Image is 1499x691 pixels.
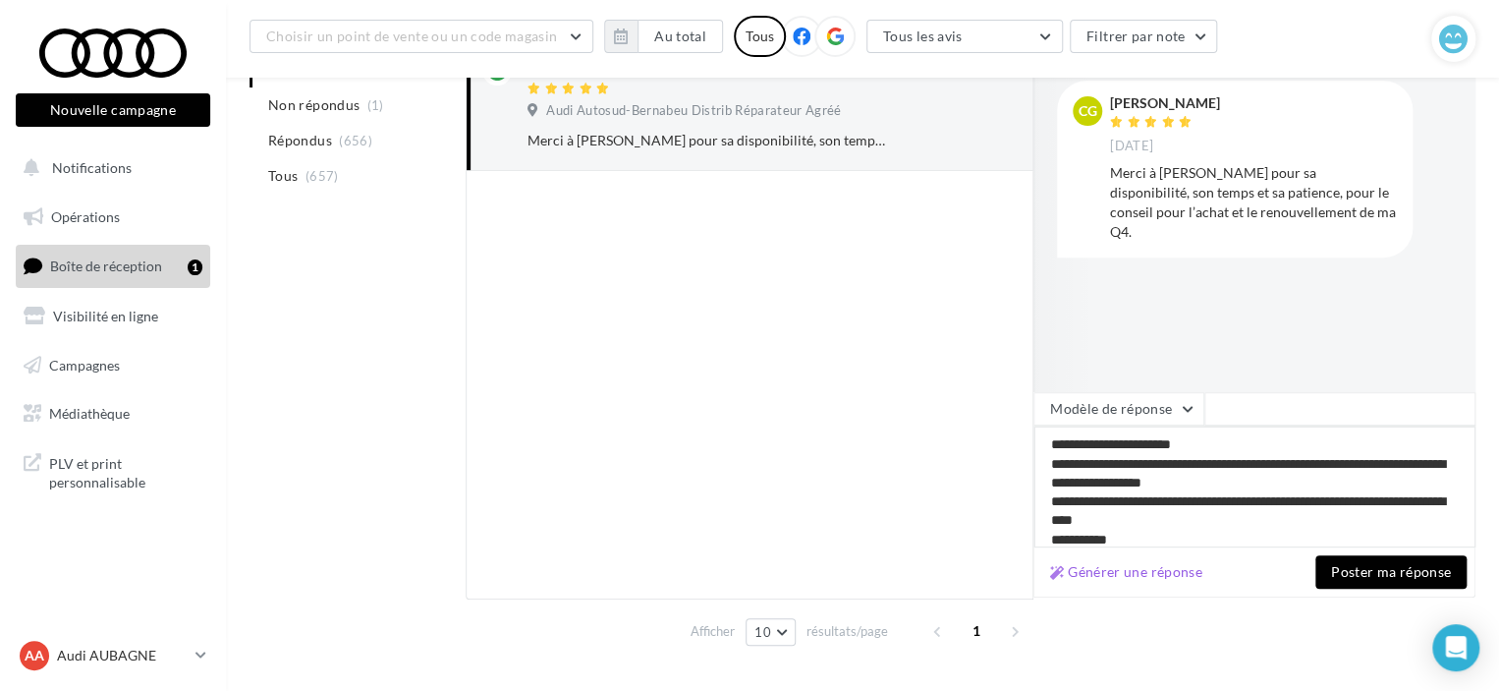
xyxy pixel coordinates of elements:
[53,308,158,324] span: Visibilité en ligne
[691,622,735,641] span: Afficher
[546,102,841,120] span: Audi Autosud-Bernabeu Distrib Réparateur Agréé
[746,618,796,646] button: 10
[12,393,214,434] a: Médiathèque
[51,208,120,225] span: Opérations
[250,20,593,53] button: Choisir un point de vente ou un code magasin
[25,646,44,665] span: AA
[1033,392,1204,426] button: Modèle de réponse
[268,131,332,150] span: Répondus
[188,259,202,275] div: 1
[12,147,206,189] button: Notifications
[49,450,202,492] span: PLV et print personnalisable
[367,97,384,113] span: (1)
[604,20,723,53] button: Au total
[1315,555,1467,589] button: Poster ma réponse
[52,159,132,176] span: Notifications
[883,28,963,44] span: Tous les avis
[734,16,786,57] div: Tous
[12,345,214,386] a: Campagnes
[266,28,557,44] span: Choisir un point de vente ou un code magasin
[16,637,210,674] a: AA Audi AUBAGNE
[1079,101,1097,121] span: CG
[754,624,771,640] span: 10
[1042,560,1210,584] button: Générer une réponse
[961,615,992,647] span: 1
[1110,163,1397,242] div: Merci à [PERSON_NAME] pour sa disponibilité, son temps et sa patience, pour le conseil pour l’ach...
[268,95,360,115] span: Non répondus
[50,258,162,274] span: Boîte de réception
[1110,138,1153,155] span: [DATE]
[12,197,214,238] a: Opérations
[806,622,888,641] span: résultats/page
[16,93,210,127] button: Nouvelle campagne
[49,356,120,373] span: Campagnes
[1070,20,1218,53] button: Filtrer par note
[305,168,339,184] span: (657)
[12,296,214,337] a: Visibilité en ligne
[12,245,214,287] a: Boîte de réception1
[49,405,130,422] span: Médiathèque
[866,20,1063,53] button: Tous les avis
[1432,624,1479,671] div: Open Intercom Messenger
[527,131,888,150] div: Merci à [PERSON_NAME] pour sa disponibilité, son temps et sa patience, pour le conseil pour l’ach...
[1110,96,1220,110] div: [PERSON_NAME]
[268,166,298,186] span: Tous
[12,442,214,500] a: PLV et print personnalisable
[638,20,723,53] button: Au total
[339,133,372,148] span: (656)
[57,646,188,665] p: Audi AUBAGNE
